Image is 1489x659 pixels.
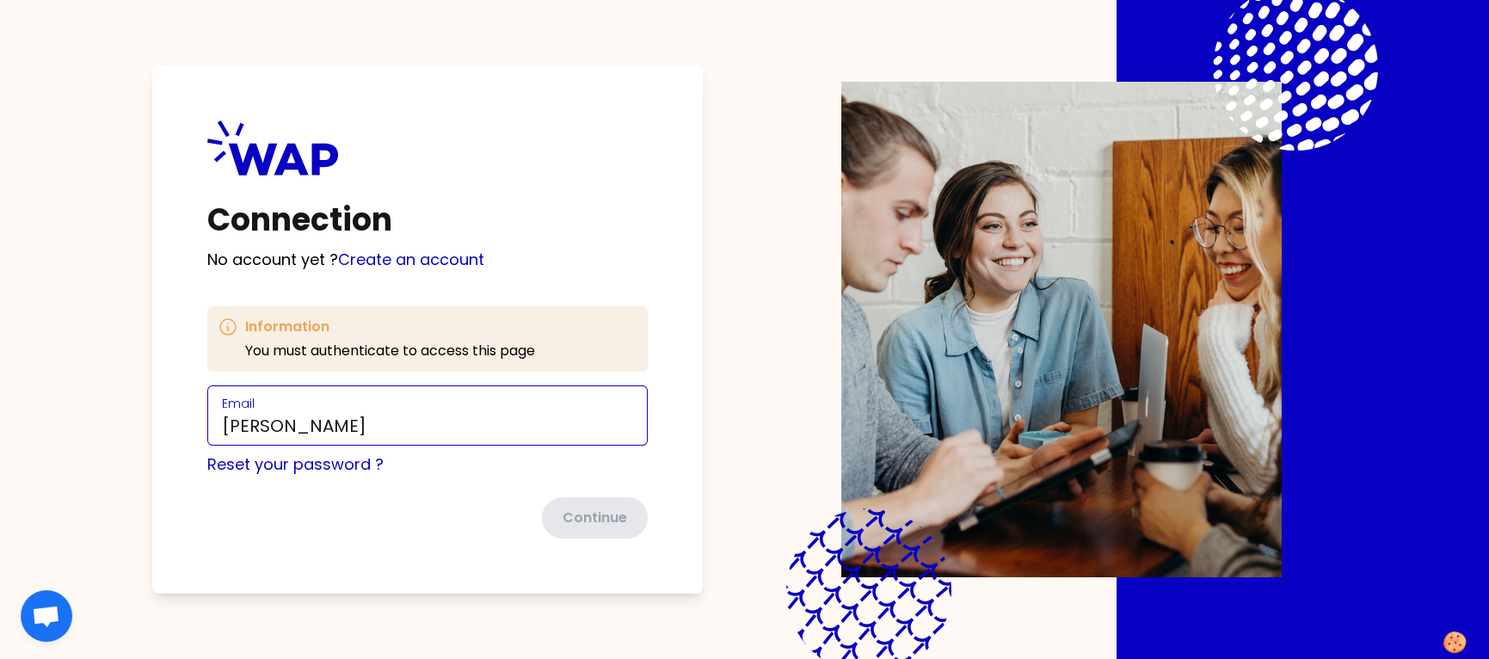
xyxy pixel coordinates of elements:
[245,341,535,361] p: You must authenticate to access this page
[542,497,648,539] button: Continue
[222,395,255,412] label: Email
[841,82,1282,577] img: Description
[207,248,648,272] p: No account yet ?
[207,453,384,475] a: Reset your password ?
[21,590,72,642] div: Open chat
[207,203,648,237] h1: Connection
[245,317,535,337] h3: Information
[338,249,484,270] a: Create an account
